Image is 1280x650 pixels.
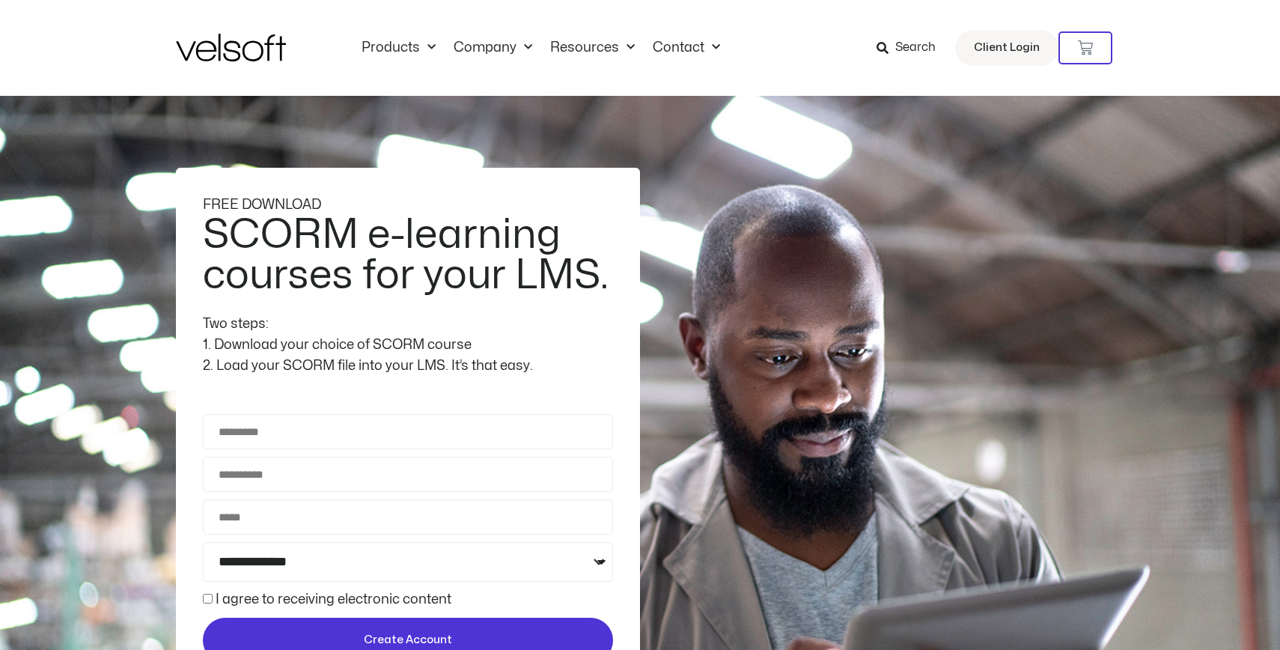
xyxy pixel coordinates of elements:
[353,40,445,56] a: ProductsMenu Toggle
[203,335,613,356] div: 1. Download your choice of SCORM course
[364,631,452,649] span: Create Account
[877,35,946,61] a: Search
[216,593,451,606] label: I agree to receiving electronic content
[203,195,613,216] div: FREE DOWNLOAD
[955,30,1058,66] a: Client Login
[974,38,1040,58] span: Client Login
[176,34,286,61] img: Velsoft Training Materials
[895,38,936,58] span: Search
[203,356,613,377] div: 2. Load your SCORM file into your LMS. It’s that easy.
[203,314,613,335] div: Two steps:
[644,40,729,56] a: ContactMenu Toggle
[445,40,541,56] a: CompanyMenu Toggle
[541,40,644,56] a: ResourcesMenu Toggle
[203,215,609,296] h2: SCORM e-learning courses for your LMS.
[353,40,729,56] nav: Menu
